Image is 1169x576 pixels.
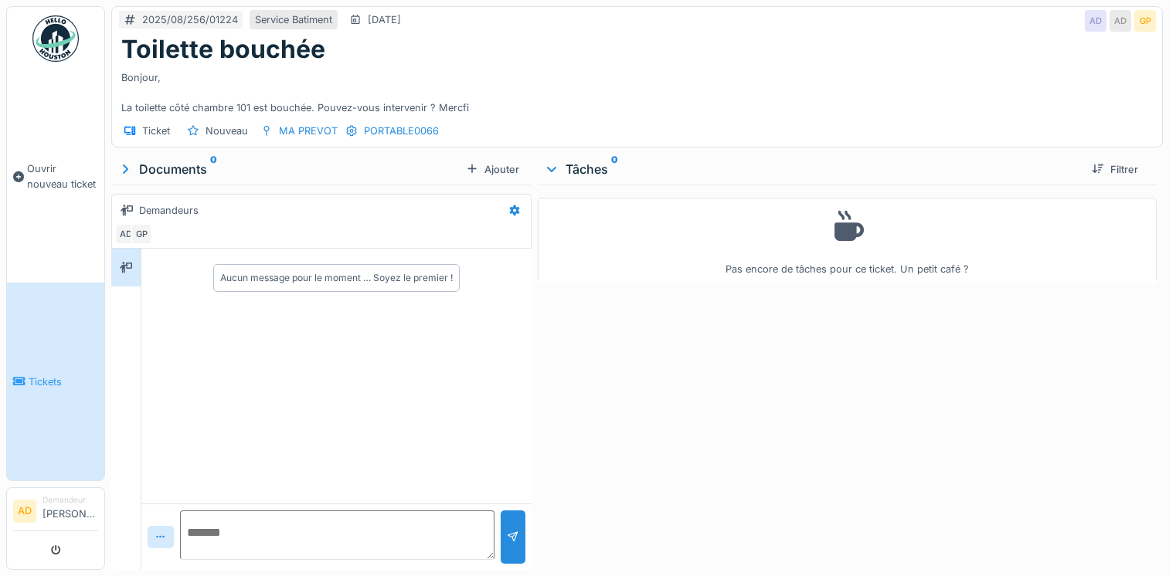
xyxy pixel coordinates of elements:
span: Ouvrir nouveau ticket [27,161,98,191]
h1: Toilette bouchée [121,35,325,64]
div: Bonjour, La toilette côté chambre 101 est bouchée. Pouvez-vous intervenir ? Mercfi [121,64,1153,115]
div: PORTABLE0066 [364,124,439,138]
li: [PERSON_NAME] [42,494,98,527]
sup: 0 [611,160,618,178]
li: AD [13,500,36,523]
sup: 0 [210,160,217,178]
div: AD [1085,10,1106,32]
div: Ajouter [460,159,525,180]
div: GP [131,223,152,245]
div: Service Batiment [255,12,332,27]
a: AD Demandeur[PERSON_NAME] [13,494,98,531]
div: AD [1110,10,1131,32]
a: Tickets [7,283,104,480]
a: Ouvrir nouveau ticket [7,70,104,283]
div: GP [1134,10,1156,32]
div: 2025/08/256/01224 [142,12,238,27]
div: Tâches [544,160,1079,178]
img: Badge_color-CXgf-gQk.svg [32,15,79,62]
div: Filtrer [1086,159,1144,180]
div: AD [115,223,137,245]
div: Demandeurs [139,203,199,218]
div: Demandeur [42,494,98,506]
div: [DATE] [368,12,401,27]
div: Aucun message pour le moment … Soyez le premier ! [220,271,453,285]
div: Pas encore de tâches pour ce ticket. Un petit café ? [548,205,1147,276]
div: Documents [117,160,460,178]
div: Ticket [142,124,170,138]
div: MA PREVOT [279,124,338,138]
div: Nouveau [206,124,248,138]
span: Tickets [29,374,98,389]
